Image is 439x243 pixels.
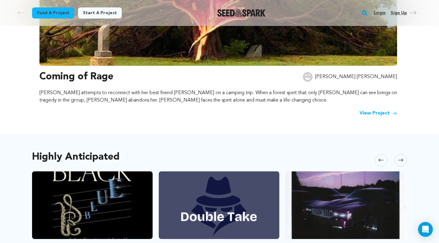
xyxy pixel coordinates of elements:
p: [PERSON_NAME] [PERSON_NAME] [315,73,397,81]
a: Start a project [78,7,122,19]
p: [PERSON_NAME] attempts to reconnect with her best friend [PERSON_NAME] on a camping trip. When a ... [39,89,397,104]
a: Sign up [391,8,407,18]
a: Seed&Spark Homepage [217,9,266,17]
h2: Highly Anticipated [32,153,120,161]
img: user.png [303,72,313,82]
a: Login [374,8,386,18]
a: View Project [359,110,397,117]
div: Open Intercom Messenger [418,222,433,237]
img: Seed&Spark Logo Dark Mode [217,9,266,17]
a: Fund a project [32,7,74,19]
h3: Coming of Rage [39,69,113,84]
